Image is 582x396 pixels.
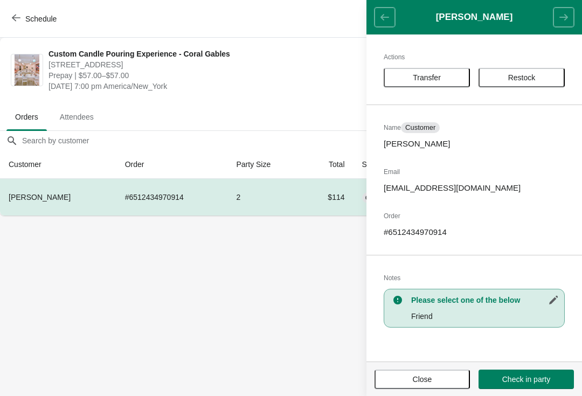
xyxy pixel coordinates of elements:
span: Prepay | $57.00–$57.00 [48,70,375,81]
td: 2 [227,179,303,216]
button: Check in party [479,370,574,389]
span: Custom Candle Pouring Experience - Coral Gables [48,48,375,59]
th: Order [116,150,228,179]
button: Restock [479,68,565,87]
span: Check in party [502,375,550,384]
span: Attendees [51,107,102,127]
h2: Actions [384,52,565,62]
button: Transfer [384,68,470,87]
span: [PERSON_NAME] [9,193,71,202]
h2: Name [384,122,565,133]
h2: Order [384,211,565,221]
td: # 6512434970914 [116,179,228,216]
img: Custom Candle Pouring Experience - Coral Gables [15,54,40,86]
input: Search by customer [22,131,582,150]
button: Schedule [5,9,65,29]
span: Schedule [25,15,57,23]
h3: Please select one of the below [411,295,559,305]
h1: [PERSON_NAME] [395,12,553,23]
button: Close [375,370,470,389]
th: Status [354,150,420,179]
td: $114 [303,179,354,216]
span: Transfer [413,73,441,82]
h2: Notes [384,273,565,283]
p: [PERSON_NAME] [384,138,565,149]
span: Close [413,375,432,384]
p: # 6512434970914 [384,227,565,238]
span: Restock [508,73,536,82]
p: Friend [411,311,559,322]
span: [STREET_ADDRESS] [48,59,375,70]
span: Customer [405,123,435,132]
span: Orders [6,107,47,127]
th: Total [303,150,354,179]
h2: Email [384,166,565,177]
th: Party Size [227,150,303,179]
p: [EMAIL_ADDRESS][DOMAIN_NAME] [384,183,565,193]
span: [DATE] 7:00 pm America/New_York [48,81,375,92]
